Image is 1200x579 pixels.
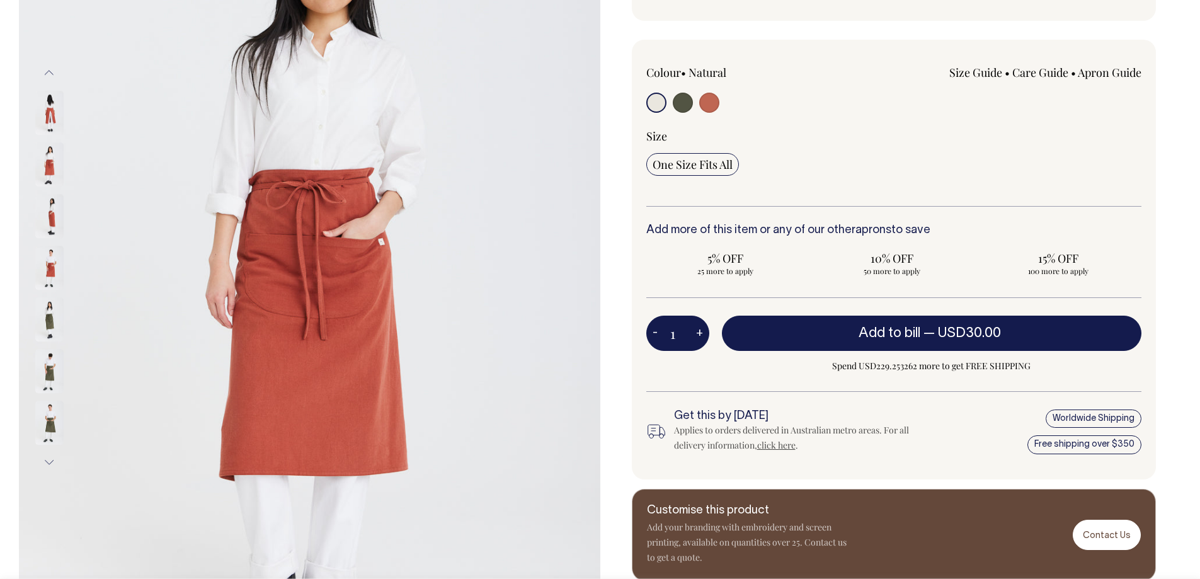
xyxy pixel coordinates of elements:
[674,410,917,423] h6: Get this by [DATE]
[647,520,849,565] p: Add your branding with embroidery and screen printing, available on quantities over 25. Contact u...
[40,449,59,477] button: Next
[35,349,64,393] img: olive
[855,225,891,236] a: aprons
[1012,65,1068,80] a: Care Guide
[813,247,971,280] input: 10% OFF 50 more to apply
[646,247,805,280] input: 5% OFF 25 more to apply
[646,65,845,80] div: Colour
[689,65,726,80] label: Natural
[819,251,965,266] span: 10% OFF
[949,65,1002,80] a: Size Guide
[938,327,1001,340] span: USD30.00
[923,327,1004,340] span: —
[35,91,64,135] img: rust
[819,266,965,276] span: 50 more to apply
[681,65,686,80] span: •
[647,505,849,517] h6: Customise this product
[690,321,709,346] button: +
[1073,520,1141,549] a: Contact Us
[722,358,1142,374] span: Spend USD229.253262 more to get FREE SHIPPING
[653,251,799,266] span: 5% OFF
[646,129,1142,144] div: Size
[1071,65,1076,80] span: •
[653,157,733,172] span: One Size Fits All
[646,224,1142,237] h6: Add more of this item or any of our other to save
[859,327,920,340] span: Add to bill
[722,316,1142,351] button: Add to bill —USD30.00
[35,142,64,186] img: rust
[985,266,1131,276] span: 100 more to apply
[35,297,64,341] img: olive
[1005,65,1010,80] span: •
[35,194,64,238] img: rust
[35,246,64,290] img: rust
[674,423,917,453] div: Applies to orders delivered in Australian metro areas. For all delivery information, .
[653,266,799,276] span: 25 more to apply
[646,153,739,176] input: One Size Fits All
[979,247,1138,280] input: 15% OFF 100 more to apply
[985,251,1131,266] span: 15% OFF
[646,321,664,346] button: -
[757,439,796,451] a: click here
[35,401,64,445] img: olive
[40,59,59,87] button: Previous
[1078,65,1141,80] a: Apron Guide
